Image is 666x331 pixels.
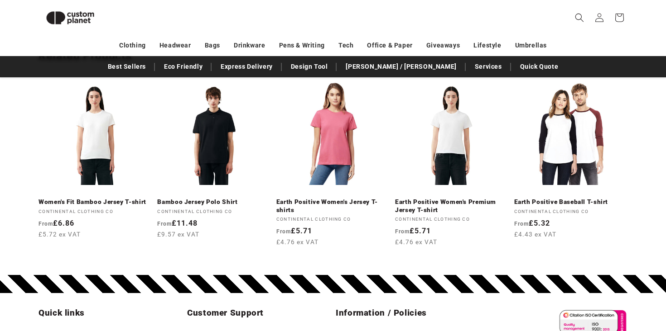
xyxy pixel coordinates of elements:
[516,59,563,75] a: Quick Quote
[159,38,191,53] a: Headwear
[336,307,479,318] h2: Information / Policies
[621,288,666,331] iframe: Chat Widget
[157,198,270,206] a: Bamboo Jersey Polo Shirt
[39,307,182,318] h2: Quick links
[187,307,330,318] h2: Customer Support
[367,38,412,53] a: Office & Paper
[216,59,277,75] a: Express Delivery
[473,38,501,53] a: Lifestyle
[159,59,207,75] a: Eco Friendly
[395,198,508,214] a: Earth Positive Women's Premium Jersey T-shirt
[279,38,325,53] a: Pens & Writing
[514,198,627,206] a: Earth Positive Baseball T-shirt
[39,4,102,32] img: Custom Planet
[276,198,390,214] a: Earth Positive Women's Jersey T-shirts
[286,59,333,75] a: Design Tool
[515,38,547,53] a: Umbrellas
[234,38,265,53] a: Drinkware
[426,38,460,53] a: Giveaways
[103,59,150,75] a: Best Sellers
[470,59,507,75] a: Services
[205,38,220,53] a: Bags
[341,59,461,75] a: [PERSON_NAME] / [PERSON_NAME]
[39,198,152,206] a: Women's Fit Bamboo Jersey T-shirt
[569,8,589,28] summary: Search
[119,38,146,53] a: Clothing
[338,38,353,53] a: Tech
